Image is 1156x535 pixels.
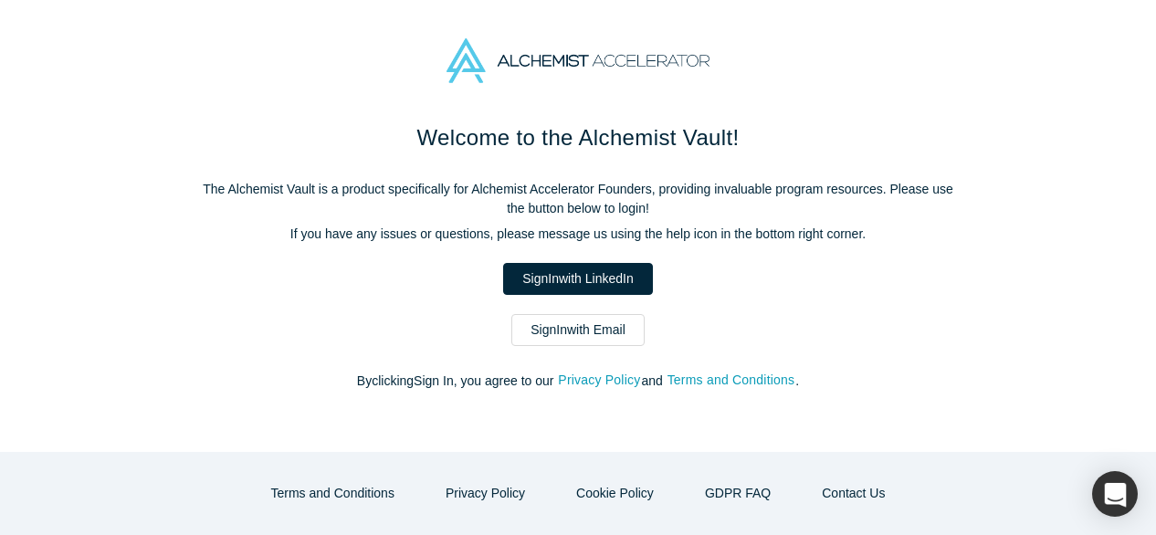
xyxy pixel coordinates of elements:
[426,477,544,509] button: Privacy Policy
[447,38,709,83] img: Alchemist Accelerator Logo
[194,225,962,244] p: If you have any issues or questions, please message us using the help icon in the bottom right co...
[803,477,904,509] button: Contact Us
[194,372,962,391] p: By clicking Sign In , you agree to our and .
[194,121,962,154] h1: Welcome to the Alchemist Vault!
[511,314,645,346] a: SignInwith Email
[557,370,641,391] button: Privacy Policy
[667,370,796,391] button: Terms and Conditions
[503,263,652,295] a: SignInwith LinkedIn
[686,477,790,509] a: GDPR FAQ
[557,477,673,509] button: Cookie Policy
[194,180,962,218] p: The Alchemist Vault is a product specifically for Alchemist Accelerator Founders, providing inval...
[252,477,414,509] button: Terms and Conditions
